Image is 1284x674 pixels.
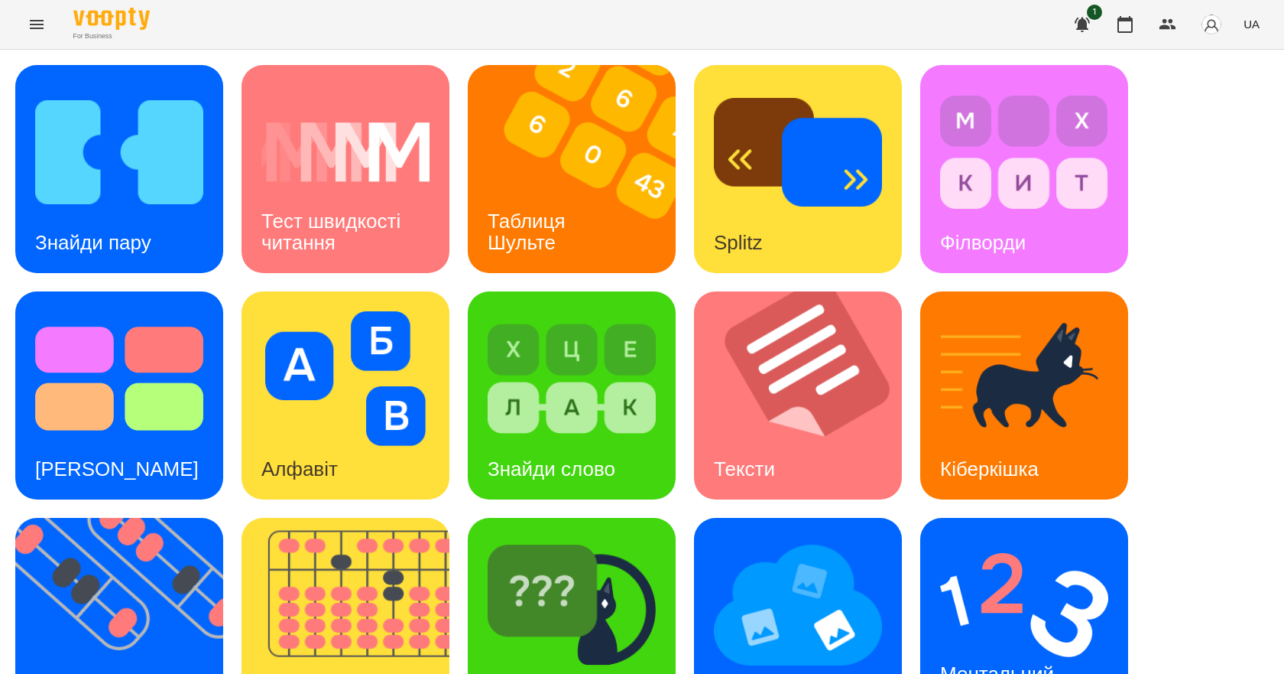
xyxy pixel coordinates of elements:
button: UA [1237,10,1266,38]
span: UA [1243,16,1260,32]
img: Мнемотехніка [714,538,882,672]
h3: Splitz [714,231,763,254]
a: SplitzSplitz [694,65,902,273]
img: Тексти [694,291,921,500]
a: Знайди словоЗнайди слово [468,291,676,500]
a: Тест Струпа[PERSON_NAME] [15,291,223,500]
a: АлфавітАлфавіт [242,291,449,500]
a: Знайди паруЗнайди пару [15,65,223,273]
img: Філворди [940,85,1108,220]
a: Таблиця ШультеТаблиця Шульте [468,65,676,273]
img: Знайди Кіберкішку [488,538,656,672]
img: Тест швидкості читання [261,85,430,220]
h3: Тексти [714,457,775,480]
img: avatar_s.png [1201,14,1222,35]
img: Voopty Logo [73,8,150,30]
img: Тест Струпа [35,311,203,446]
img: Алфавіт [261,311,430,446]
a: ФілвордиФілворди [920,65,1128,273]
a: КіберкішкаКіберкішка [920,291,1128,500]
img: Знайди слово [488,311,656,446]
h3: Тест швидкості читання [261,210,406,253]
h3: Знайди слово [488,457,615,480]
h3: Філворди [940,231,1026,254]
a: ТекстиТексти [694,291,902,500]
img: Таблиця Шульте [468,65,695,273]
h3: Кіберкішка [940,457,1039,480]
button: Menu [18,6,55,43]
span: For Business [73,31,150,41]
img: Ментальний рахунок [940,538,1108,672]
img: Splitz [714,85,882,220]
img: Знайди пару [35,85,203,220]
span: 1 [1087,5,1102,20]
h3: Алфавіт [261,457,338,480]
h3: Знайди пару [35,231,151,254]
h3: Таблиця Шульте [488,210,571,253]
a: Тест швидкості читанняТест швидкості читання [242,65,449,273]
img: Кіберкішка [940,311,1108,446]
h3: [PERSON_NAME] [35,457,199,480]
